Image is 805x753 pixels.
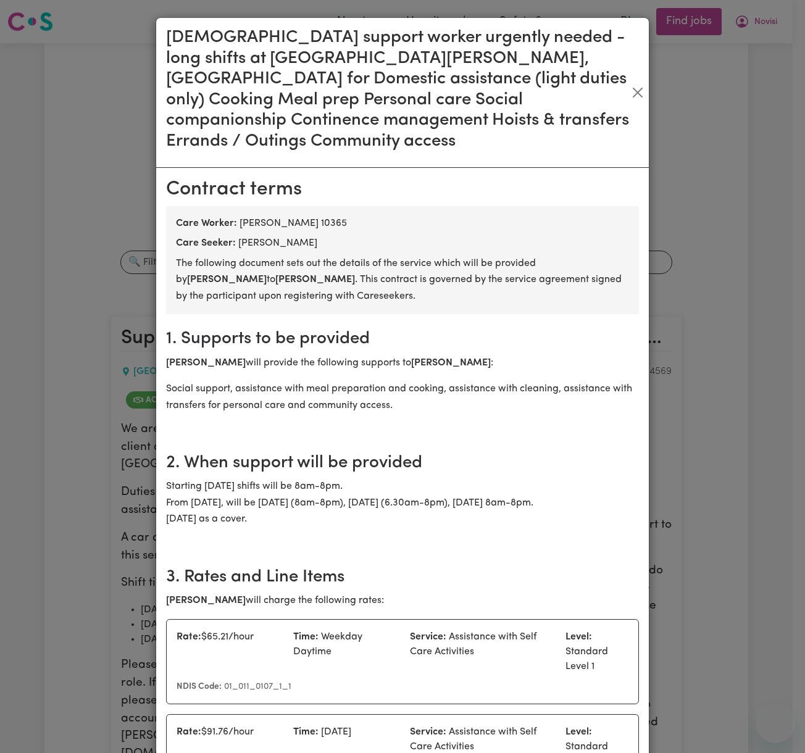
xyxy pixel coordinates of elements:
strong: Level: [565,632,592,642]
b: [PERSON_NAME] [275,275,355,285]
strong: NDIS Code: [177,682,222,691]
button: Close [632,83,644,102]
small: 01_011_0107_1_1 [177,682,291,691]
strong: Time: [293,727,319,737]
h2: 2. When support will be provided [166,453,639,474]
h2: Contract terms [166,178,639,201]
div: $ 65.21 /hour [169,630,286,674]
div: Standard Level 1 [558,630,636,674]
strong: Service: [410,727,446,737]
strong: Rate: [177,727,201,737]
b: [PERSON_NAME] [411,358,491,368]
div: Weekday Daytime [286,630,403,674]
p: Starting [DATE] shifts will be 8am-8pm. From [DATE], will be [DATE] (8am-8pm), [DATE] (6.30am-8pm... [166,478,639,527]
p: The following document sets out the details of the service which will be provided by to . This co... [176,256,629,304]
b: Care Seeker: [176,238,236,248]
strong: Rate: [177,632,201,642]
p: will charge the following rates: [166,593,639,609]
div: Assistance with Self Care Activities [403,630,558,674]
div: [PERSON_NAME] 10365 [176,216,629,231]
b: [PERSON_NAME] [166,596,246,605]
strong: Level: [565,727,592,737]
p: Social support, assistance with meal preparation and cooking, assistance with cleaning, assistanc... [166,381,639,414]
b: [PERSON_NAME] [187,275,267,285]
h3: [DEMOGRAPHIC_DATA] support worker urgently needed - long shifts at [GEOGRAPHIC_DATA][PERSON_NAME]... [166,28,632,152]
strong: Time: [293,632,319,642]
b: Care Worker: [176,218,237,228]
h2: 1. Supports to be provided [166,329,639,350]
b: [PERSON_NAME] [166,358,246,368]
strong: Service: [410,632,446,642]
div: [PERSON_NAME] [176,236,629,251]
h2: 3. Rates and Line Items [166,567,639,588]
iframe: Button to launch messaging window [756,704,795,743]
p: will provide the following supports to : [166,355,639,371]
